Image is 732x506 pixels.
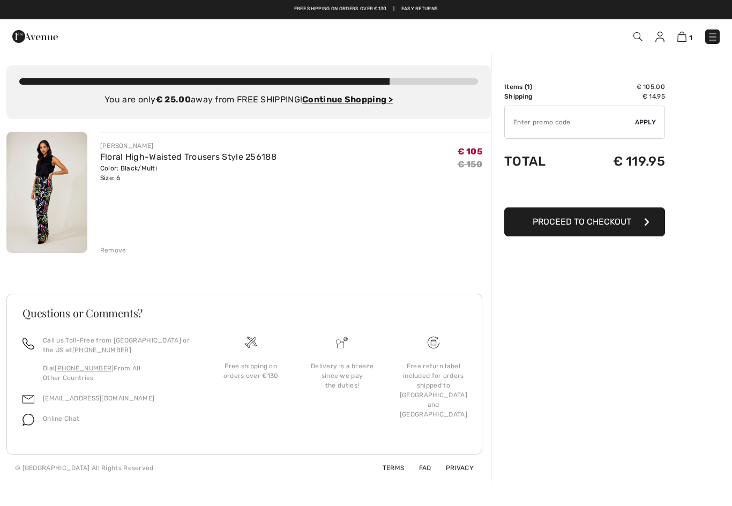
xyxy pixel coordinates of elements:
[393,5,394,13] span: |
[305,361,379,390] div: Delivery is a breeze since we pay the duties!
[156,94,191,105] strong: € 25.00
[214,361,288,381] div: Free shipping on orders over €130
[302,94,393,105] a: Continue Shopping >
[689,34,692,42] span: 1
[533,217,631,227] span: Proceed to Checkout
[43,395,154,402] a: [EMAIL_ADDRESS][DOMAIN_NAME]
[458,159,483,169] s: € 150
[23,308,466,318] h3: Questions or Comments?
[576,82,665,92] td: € 105.00
[576,143,665,180] td: € 119.95
[23,338,34,349] img: call
[504,207,665,236] button: Proceed to Checkout
[504,82,576,92] td: Items ( )
[504,92,576,101] td: Shipping
[19,93,478,106] div: You are only away from FREE SHIPPING!
[23,414,34,426] img: chat
[635,117,656,127] span: Apply
[458,146,483,157] span: € 105
[55,364,114,372] a: [PHONE_NUMBER]
[100,163,277,183] div: Color: Black/Multi Size: 6
[401,5,438,13] a: Easy Returns
[43,415,79,422] span: Online Chat
[12,31,58,41] a: 1ère Avenue
[100,245,126,255] div: Remove
[428,337,439,348] img: Free shipping on orders over &#8364;130
[505,106,635,138] input: Promo code
[677,32,686,42] img: Shopping Bag
[370,464,405,472] a: Terms
[504,180,665,204] iframe: PayPal
[527,83,530,91] span: 1
[72,346,131,354] a: [PHONE_NUMBER]
[677,30,692,43] a: 1
[100,152,277,162] a: Floral High-Waisted Trousers Style 256188
[397,361,470,419] div: Free return label included for orders shipped to [GEOGRAPHIC_DATA] and [GEOGRAPHIC_DATA]
[336,337,348,348] img: Delivery is a breeze since we pay the duties!
[43,363,192,383] p: Dial From All Other Countries
[100,141,277,151] div: [PERSON_NAME]
[655,32,664,42] img: My Info
[12,26,58,47] img: 1ère Avenue
[245,337,257,348] img: Free shipping on orders over &#8364;130
[576,92,665,101] td: € 14.95
[15,463,154,473] div: © [GEOGRAPHIC_DATA] All Rights Reserved
[406,464,431,472] a: FAQ
[504,143,576,180] td: Total
[294,5,387,13] a: Free shipping on orders over €130
[6,132,87,253] img: Floral High-Waisted Trousers Style 256188
[433,464,474,472] a: Privacy
[23,393,34,405] img: email
[707,32,718,42] img: Menu
[43,336,192,355] p: Call us Toll-Free from [GEOGRAPHIC_DATA] or the US at
[633,32,643,41] img: Search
